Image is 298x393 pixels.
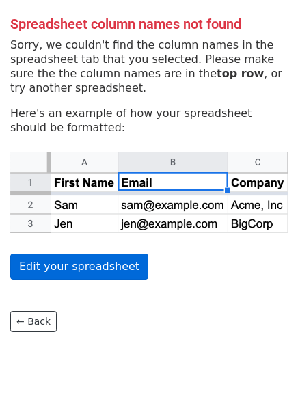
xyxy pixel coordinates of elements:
a: Edit your spreadsheet [10,254,148,280]
iframe: Chat Widget [230,327,298,393]
h4: Spreadsheet column names not found [10,16,288,32]
img: google_sheets_email_column-fe0440d1484b1afe603fdd0efe349d91248b687ca341fa437c667602712cb9b1.png [10,152,288,233]
p: Here's an example of how your spreadsheet should be formatted: [10,106,288,135]
strong: top row [217,67,264,80]
p: Sorry, we couldn't find the column names in the spreadsheet tab that you selected. Please make su... [10,38,288,95]
a: ← Back [10,311,57,332]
